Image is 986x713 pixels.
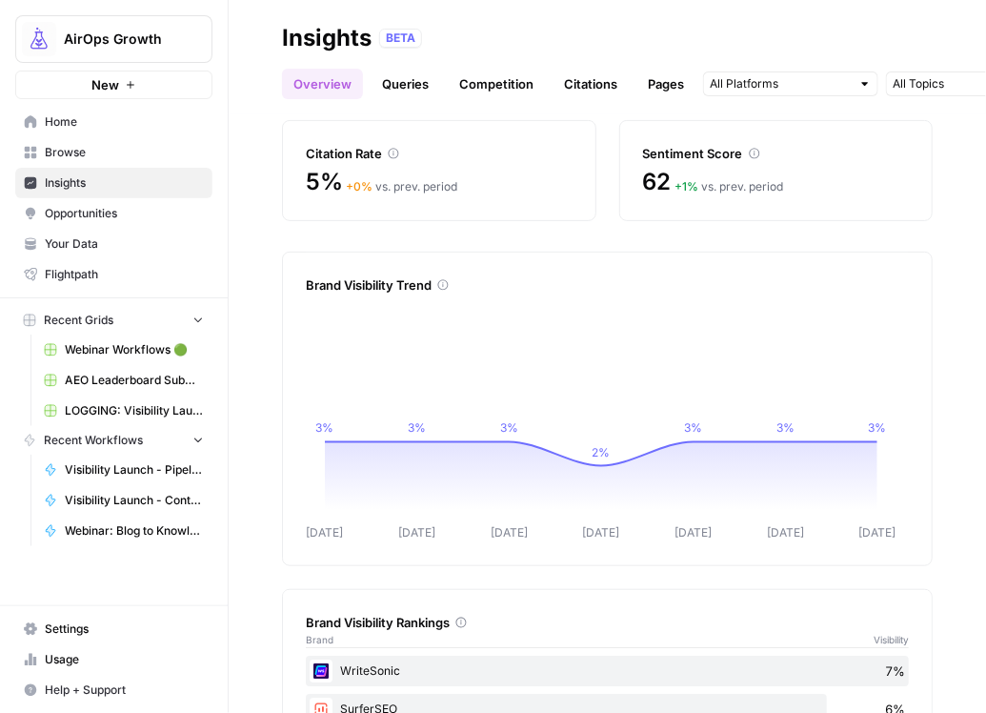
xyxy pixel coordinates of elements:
div: Brand Visibility Trend [306,275,909,295]
div: Citation Rate [306,144,573,163]
tspan: 3% [776,421,795,436]
a: Home [15,107,212,137]
div: BETA [379,29,422,48]
tspan: 3% [316,421,334,436]
span: Webinar: Blog to Knowledge Base [65,522,204,540]
span: Brand [306,632,333,647]
tspan: 2% [593,445,611,459]
span: Visibility [874,632,909,647]
span: AirOps Growth [64,30,179,49]
div: Brand Visibility Rankings [306,613,909,632]
a: Settings [15,614,212,644]
a: Visibility Launch - Content Refresh Output [35,485,212,516]
span: Visibility Launch - Content Refresh Output [65,492,204,509]
a: Visibility Launch - Pipeline Lead Magnet [35,455,212,485]
tspan: [DATE] [767,526,804,540]
a: Opportunities [15,198,212,229]
a: Browse [15,137,212,168]
a: Queries [371,69,440,99]
a: Overview [282,69,363,99]
tspan: 3% [500,421,518,436]
span: 7% [885,662,905,681]
span: AEO Leaderboard Submissions [65,372,204,389]
span: Help + Support [45,682,204,699]
span: 5% [306,167,343,197]
a: Your Data [15,229,212,259]
tspan: [DATE] [307,526,344,540]
div: Insights [282,23,372,53]
img: cbtemd9yngpxf5d3cs29ym8ckjcf [310,660,332,682]
span: Settings [45,621,204,638]
input: All Platforms [710,74,851,93]
a: Webinar: Blog to Knowledge Base [35,516,212,546]
span: 62 [643,167,672,197]
tspan: [DATE] [398,526,435,540]
button: Recent Workflows [15,426,212,455]
div: Sentiment Score [643,144,910,163]
a: Usage [15,644,212,675]
span: Opportunities [45,205,204,222]
span: Insights [45,174,204,192]
button: Workspace: AirOps Growth [15,15,212,63]
a: Flightpath [15,259,212,290]
tspan: [DATE] [583,526,620,540]
span: + 1 % [674,179,698,194]
button: New [15,71,212,99]
a: AEO Leaderboard Submissions [35,365,212,396]
a: Competition [448,69,545,99]
button: Help + Support [15,675,212,705]
span: Webinar Workflows 🟢 [65,341,204,358]
tspan: [DATE] [491,526,528,540]
a: LOGGING: Visibility Launch - Pipeline Lead Magnet [35,396,212,426]
span: Home [45,113,204,131]
div: WriteSonic [306,656,909,686]
tspan: [DATE] [859,526,896,540]
span: Flightpath [45,266,204,283]
span: Recent Grids [44,312,113,329]
tspan: [DATE] [674,526,712,540]
tspan: 3% [684,421,702,436]
span: Your Data [45,235,204,253]
span: Usage [45,651,204,668]
tspan: 3% [869,421,887,436]
img: AirOps Growth Logo [22,22,56,56]
span: Visibility Launch - Pipeline Lead Magnet [65,461,204,479]
button: Recent Grids [15,306,212,335]
a: Webinar Workflows 🟢 [35,335,212,365]
span: New [91,75,119,94]
div: vs. prev. period [347,178,458,195]
div: vs. prev. period [674,178,783,195]
a: Citations [553,69,629,99]
tspan: 3% [408,421,426,436]
span: LOGGING: Visibility Launch - Pipeline Lead Magnet [65,402,204,419]
span: Recent Workflows [44,432,143,449]
a: Pages [636,69,695,99]
a: Insights [15,168,212,198]
span: + 0 % [347,179,373,194]
span: Browse [45,144,204,161]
